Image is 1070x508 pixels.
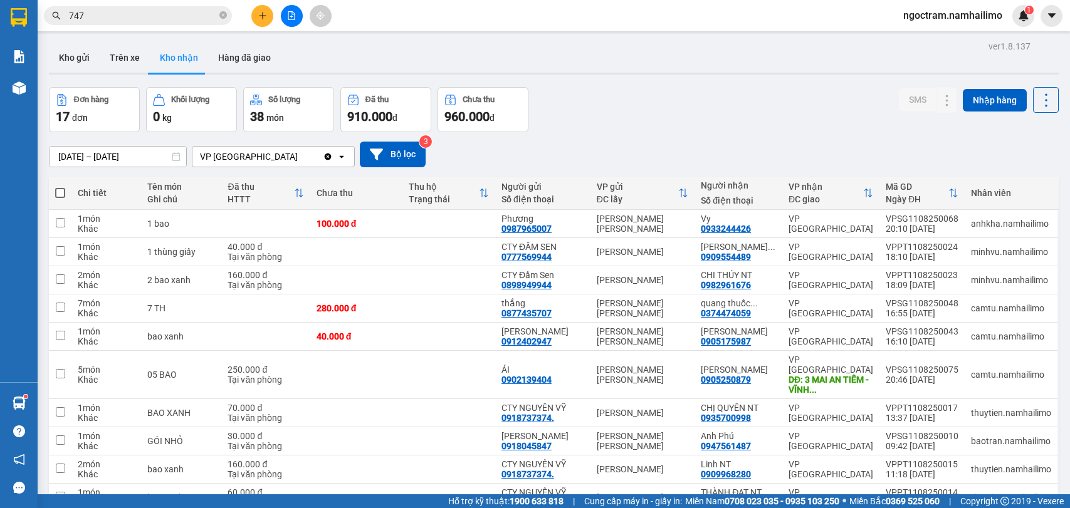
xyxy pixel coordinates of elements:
div: Trạng thái [409,194,479,204]
div: 16:10 [DATE] [886,336,958,346]
div: Khác [78,413,135,423]
div: Khác [78,469,135,479]
div: 1 bao [147,219,216,229]
div: 1 thùng giấy [147,247,216,257]
span: đ [490,113,495,123]
div: Phương [501,214,584,224]
span: aim [316,11,325,20]
div: DĐ: 3 MAI AN TIÊM - VĨNH PHƯỚC [789,375,873,395]
div: Đơn hàng [74,95,108,104]
button: Chưa thu960.000đ [438,87,528,132]
button: Đã thu910.000đ [340,87,431,132]
div: Khác [78,224,135,234]
div: CHI THÚY NT [701,270,776,280]
div: [PERSON_NAME] [597,464,688,474]
span: 910.000 [347,109,392,124]
button: Nhập hàng [963,89,1027,111]
input: Tìm tên, số ĐT hoặc mã đơn [69,9,217,23]
div: 0909554489 [701,252,751,262]
div: 05 BAO [147,370,216,380]
div: quang thuốc 0708001532 [701,298,776,308]
div: VP gửi [597,182,678,192]
div: Tại văn phòng [228,441,303,451]
div: ver 1.8.137 [989,39,1031,53]
input: Selected VP Nha Trang. [299,150,300,163]
div: VP [GEOGRAPHIC_DATA] [789,431,873,451]
div: 60.000 đ [228,487,303,497]
div: Anh Phúc [501,431,584,441]
div: Người nhận [701,180,776,190]
div: HTTT [228,194,293,204]
div: VP [GEOGRAPHIC_DATA] [789,355,873,375]
div: 0982961676 [701,280,751,290]
div: GÓI NHỎ [147,436,216,446]
div: 0902139404 [501,375,552,385]
div: 0905175987 [701,336,751,346]
div: [PERSON_NAME] [597,275,688,285]
div: ĐC lấy [597,194,678,204]
svg: Clear value [323,152,333,162]
div: 1 món [78,326,135,336]
span: question-circle [13,425,25,437]
div: 2 bao xanh [147,275,216,285]
button: file-add [281,5,303,27]
sup: 1 [24,395,28,398]
button: SMS [899,88,936,111]
button: Khối lượng0kg [146,87,237,132]
span: caret-down [1046,10,1057,21]
span: Hỗ trợ kỹ thuật: [448,494,564,508]
div: VP [GEOGRAPHIC_DATA] [789,270,873,290]
span: 17 [56,109,70,124]
div: VP [GEOGRAPHIC_DATA] [789,298,873,318]
div: 7 món [78,298,135,308]
div: CTY NGUYÊN VỸ [501,459,584,469]
button: Kho gửi [49,43,100,73]
img: logo-vxr [11,8,27,27]
div: VP nhận [789,182,863,192]
div: 0912402947 [501,336,552,346]
div: Tại văn phòng [228,413,303,423]
div: camtu.namhailimo [971,303,1051,313]
div: 0987965007 [501,224,552,234]
button: Số lượng38món [243,87,334,132]
div: 0374474059 [701,308,751,318]
div: Tên món [147,182,216,192]
strong: 0369 525 060 [886,496,940,506]
div: Khác [78,441,135,451]
div: Khác [78,308,135,318]
span: kg [162,113,172,123]
div: VPSG1108250075 [886,365,958,375]
div: PHƯƠNG LINH [701,365,776,375]
div: minhvu.namhailimo [971,247,1051,257]
div: 40.000 đ [317,331,397,341]
button: caret-down [1041,5,1062,27]
div: 7 TH [147,303,216,313]
span: 960.000 [444,109,490,124]
div: CHỊ QUYÊN NT [701,403,776,413]
strong: 1900 633 818 [510,496,564,506]
div: Tại văn phòng [228,252,303,262]
sup: 1 [1025,6,1034,14]
div: 0877435707 [501,308,552,318]
div: TUYỀN THANH NT [701,242,776,252]
div: mai vân [701,326,776,336]
input: Select a date range. [50,147,186,167]
div: VPSG1108250010 [886,431,958,441]
div: bao xanh [147,464,216,474]
div: 0933244426 [701,224,751,234]
div: Chưa thu [317,188,397,198]
div: 250.000 đ [228,365,303,375]
span: | [573,494,575,508]
div: Khác [78,252,135,262]
div: QUANG MINH [501,326,584,336]
sup: 3 [419,135,432,148]
div: Nhân viên [971,188,1051,198]
div: Tại văn phòng [228,280,303,290]
div: VPPT1108250017 [886,403,958,413]
svg: open [337,152,347,162]
div: 160.000 đ [228,459,303,469]
div: Linh NT [701,459,776,469]
div: VPSG1108250043 [886,326,958,336]
div: 70.000 đ [228,403,303,413]
span: 1 [1027,6,1031,14]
